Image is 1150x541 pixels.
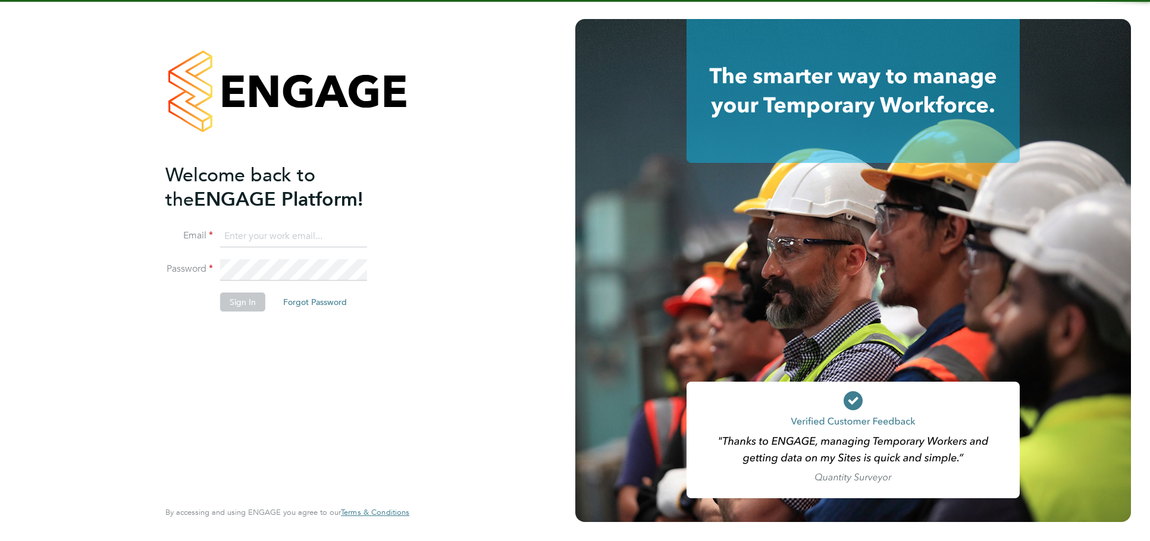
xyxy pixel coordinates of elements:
button: Forgot Password [274,292,356,312]
span: Terms & Conditions [341,507,409,517]
a: Terms & Conditions [341,508,409,517]
input: Enter your work email... [220,226,367,247]
label: Password [165,263,213,275]
span: By accessing and using ENGAGE you agree to our [165,507,409,517]
label: Email [165,229,213,242]
h2: ENGAGE Platform! [165,163,397,212]
span: Welcome back to the [165,163,315,211]
button: Sign In [220,292,265,312]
